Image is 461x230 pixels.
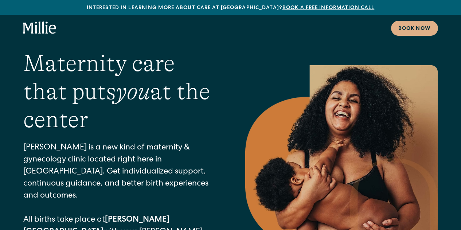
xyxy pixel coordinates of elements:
[23,50,216,133] h1: Maternity care that puts at the center
[391,21,438,36] a: Book now
[23,22,56,35] a: home
[282,5,374,11] a: Book a free information call
[398,25,431,33] div: Book now
[116,78,150,105] em: you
